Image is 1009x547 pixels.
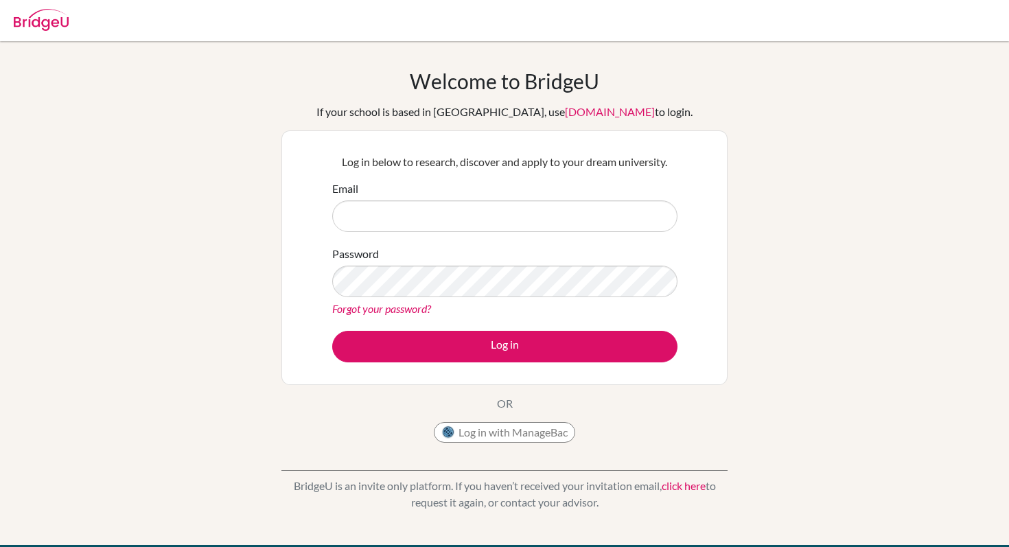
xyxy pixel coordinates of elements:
img: Bridge-U [14,9,69,31]
p: Log in below to research, discover and apply to your dream university. [332,154,677,170]
label: Email [332,181,358,197]
p: OR [497,395,513,412]
h1: Welcome to BridgeU [410,69,599,93]
a: click here [662,479,706,492]
button: Log in with ManageBac [434,422,575,443]
div: If your school is based in [GEOGRAPHIC_DATA], use to login. [316,104,693,120]
a: [DOMAIN_NAME] [565,105,655,118]
p: BridgeU is an invite only platform. If you haven’t received your invitation email, to request it ... [281,478,728,511]
button: Log in [332,331,677,362]
label: Password [332,246,379,262]
a: Forgot your password? [332,302,431,315]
